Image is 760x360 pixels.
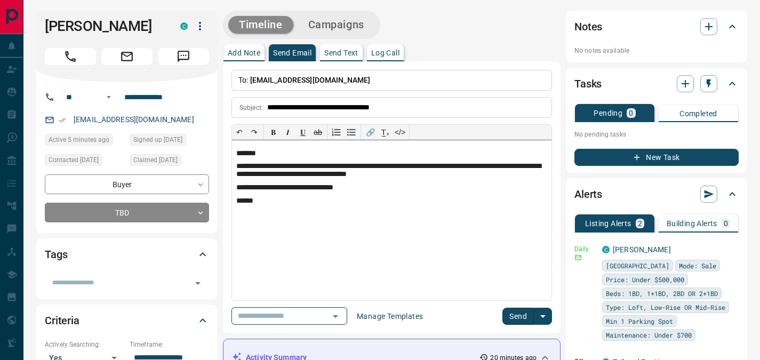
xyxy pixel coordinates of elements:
span: [EMAIL_ADDRESS][DOMAIN_NAME] [250,76,371,84]
div: Fri Jul 25 2025 [130,154,209,169]
div: Tue Jul 22 2025 [130,134,209,149]
span: Signed up [DATE] [133,134,182,145]
button: Campaigns [298,16,375,34]
div: Wed Sep 10 2025 [45,154,124,169]
p: Listing Alerts [585,220,631,227]
span: Price: Under $500,000 [606,274,684,285]
button: T̲ₓ [378,125,393,140]
svg: Email [574,254,582,261]
p: 2 [638,220,642,227]
button: 𝑰 [281,125,295,140]
button: ↶ [232,125,247,140]
span: Email [101,48,153,65]
div: Alerts [574,181,739,207]
button: ab [310,125,325,140]
span: Message [158,48,209,65]
span: Mode: Sale [679,260,716,271]
h2: Notes [574,18,602,35]
div: TBD [45,203,209,222]
button: Open [328,309,343,324]
span: Call [45,48,96,65]
button: Open [102,91,115,103]
h2: Criteria [45,312,79,329]
p: Send Text [324,49,358,57]
s: ab [314,128,322,137]
div: condos.ca [602,246,610,253]
p: No notes available [574,46,739,55]
button: New Task [574,149,739,166]
span: 𝐔 [300,128,306,137]
button: 𝐔 [295,125,310,140]
span: Beds: 1BD, 1+1BD, 2BD OR 2+1BD [606,288,718,299]
p: 0 [629,109,633,117]
p: Daily [574,244,596,254]
button: Bullet list [344,125,359,140]
span: Active 5 minutes ago [49,134,109,145]
button: 𝐁 [266,125,281,140]
span: Maintenance: Under $700 [606,330,692,340]
p: No pending tasks [574,126,739,142]
div: condos.ca [180,22,188,30]
button: Timeline [228,16,293,34]
span: Type: Loft, Low-Rise OR Mid-Rise [606,302,725,313]
a: [PERSON_NAME] [613,245,671,254]
a: [EMAIL_ADDRESS][DOMAIN_NAME] [74,115,194,124]
h2: Tasks [574,75,602,92]
p: Log Call [371,49,399,57]
button: 🔗 [363,125,378,140]
button: Send [502,308,534,325]
span: Claimed [DATE] [133,155,178,165]
p: To: [231,70,552,91]
span: Min 1 Parking Spot [606,316,673,326]
div: Tasks [574,71,739,97]
h1: [PERSON_NAME] [45,18,164,35]
span: [GEOGRAPHIC_DATA] [606,260,669,271]
p: 0 [724,220,728,227]
svg: Email Verified [59,116,66,124]
button: ↷ [247,125,262,140]
div: Criteria [45,308,209,333]
div: split button [502,308,552,325]
h2: Alerts [574,186,602,203]
p: Timeframe: [130,340,209,349]
button: Numbered list [329,125,344,140]
span: Contacted [DATE] [49,155,99,165]
div: Tags [45,242,209,267]
div: Buyer [45,174,209,194]
p: Subject: [239,103,263,113]
p: Add Note [228,49,260,57]
p: Completed [679,110,717,117]
button: Open [190,276,205,291]
p: Pending [594,109,622,117]
button: </> [393,125,407,140]
p: Actively Searching: [45,340,124,349]
div: Tue Sep 16 2025 [45,134,124,149]
div: Notes [574,14,739,39]
p: Send Email [273,49,311,57]
h2: Tags [45,246,67,263]
p: Building Alerts [667,220,717,227]
button: Manage Templates [350,308,429,325]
